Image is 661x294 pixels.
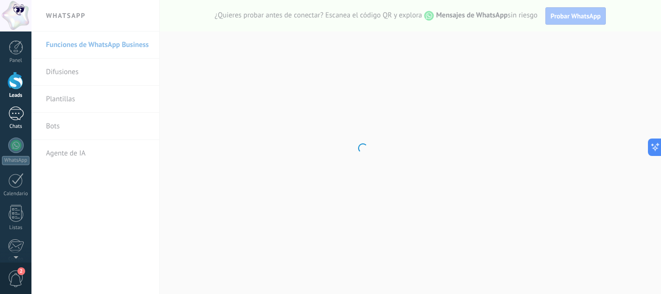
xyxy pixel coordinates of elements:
[2,58,30,64] div: Panel
[2,156,30,165] div: WhatsApp
[2,124,30,130] div: Chats
[17,267,25,275] span: 2
[2,93,30,99] div: Leads
[2,191,30,197] div: Calendario
[2,225,30,231] div: Listas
